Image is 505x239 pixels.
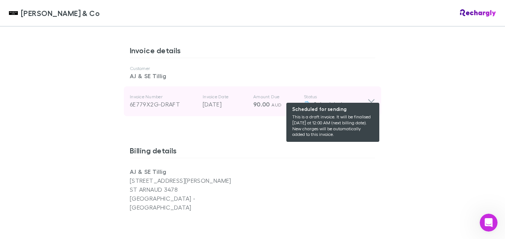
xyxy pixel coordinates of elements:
p: ST ARNAUD 3478 [130,185,252,194]
p: AJ & SE Tillig [130,167,252,176]
h3: Invoice details [130,46,375,58]
span: Scheduled [313,101,342,108]
span: [PERSON_NAME] & Co [21,7,100,19]
p: Customer [130,66,375,71]
p: Status [304,94,367,100]
div: 6E779X2G-DRAFT [130,100,197,109]
div: Invoice Number6E779X2G-DRAFTInvoice Date[DATE]Amount Due90.00 AUDStatus [124,86,381,116]
span: 90.00 [253,101,270,108]
p: [DATE] [203,100,247,109]
iframe: Intercom live chat [480,214,498,232]
h3: Billing details [130,146,375,158]
p: [GEOGRAPHIC_DATA] - [GEOGRAPHIC_DATA] [130,194,252,212]
img: Rechargly Logo [460,9,496,17]
p: [STREET_ADDRESS][PERSON_NAME] [130,176,252,185]
p: Invoice Date [203,94,247,100]
p: AJ & SE Tillig [130,71,375,80]
span: AUD [271,102,282,108]
p: Invoice Number [130,94,197,100]
img: Shaddock & Co's Logo [9,9,18,17]
p: Amount Due [253,94,298,100]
